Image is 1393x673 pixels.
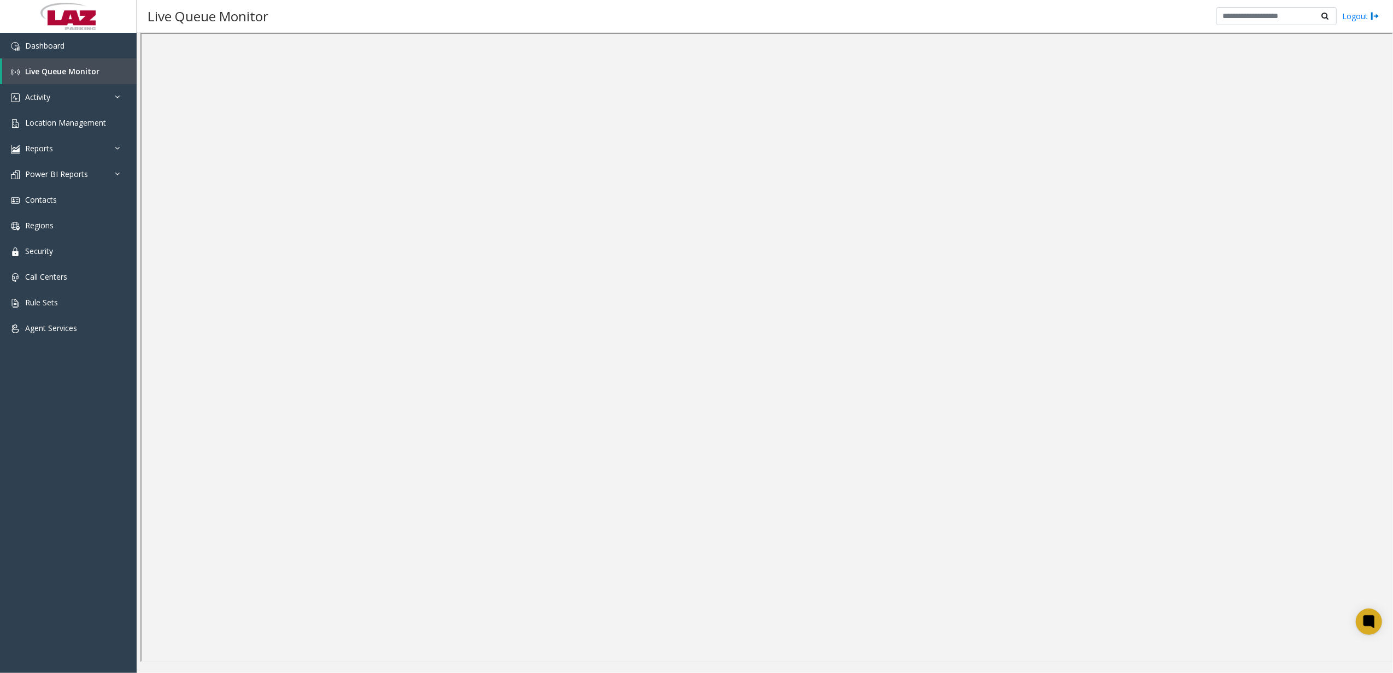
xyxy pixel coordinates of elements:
img: 'icon' [11,222,20,231]
img: 'icon' [11,324,20,333]
span: Call Centers [25,271,67,282]
span: Agent Services [25,323,77,333]
h3: Live Queue Monitor [142,3,274,29]
img: 'icon' [11,42,20,51]
img: logout [1371,10,1379,22]
span: Rule Sets [25,297,58,308]
img: 'icon' [11,119,20,128]
img: 'icon' [11,273,20,282]
img: 'icon' [11,93,20,102]
span: Location Management [25,117,106,128]
span: Dashboard [25,40,64,51]
span: Power BI Reports [25,169,88,179]
img: 'icon' [11,68,20,76]
span: Contacts [25,194,57,205]
img: 'icon' [11,299,20,308]
img: 'icon' [11,170,20,179]
img: 'icon' [11,145,20,154]
span: Live Queue Monitor [25,66,99,76]
a: Live Queue Monitor [2,58,137,84]
span: Reports [25,143,53,154]
span: Regions [25,220,54,231]
span: Security [25,246,53,256]
a: Logout [1342,10,1379,22]
img: 'icon' [11,247,20,256]
span: Activity [25,92,50,102]
img: 'icon' [11,196,20,205]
